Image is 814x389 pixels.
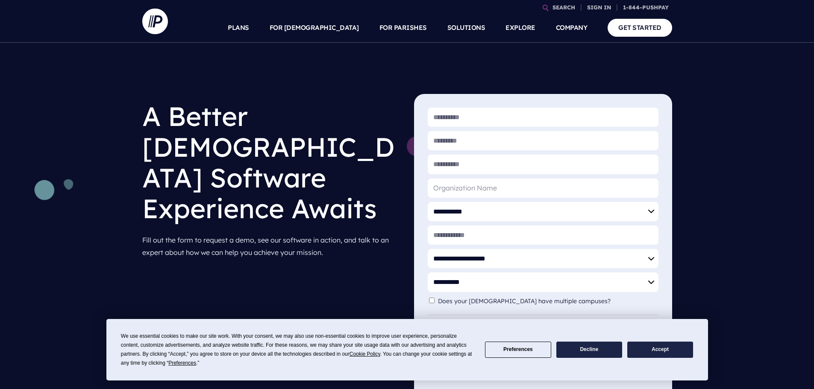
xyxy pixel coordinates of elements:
button: Accept [627,342,693,358]
h1: A Better [DEMOGRAPHIC_DATA] Software Experience Awaits [142,94,400,231]
a: COMPANY [556,13,588,43]
button: Decline [556,342,622,358]
a: PLANS [228,13,249,43]
a: GET STARTED [608,19,672,36]
input: Organization Name [428,178,658,198]
button: Preferences [485,342,551,358]
div: By filling out the form you consent to receive information from Pushpay at the email address or t... [428,315,658,342]
span: Cookie Policy [350,351,380,357]
label: Does your [DEMOGRAPHIC_DATA] have multiple campuses? [438,298,615,305]
p: Fill out the form to request a demo, see our software in action, and talk to an expert about how ... [142,231,400,262]
a: FOR [DEMOGRAPHIC_DATA] [270,13,359,43]
div: We use essential cookies to make our site work. With your consent, we may also use non-essential ... [121,332,475,368]
a: EXPLORE [505,13,535,43]
span: Preferences [168,360,196,366]
a: SOLUTIONS [447,13,485,43]
div: Cookie Consent Prompt [106,319,708,380]
a: FOR PARISHES [379,13,427,43]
